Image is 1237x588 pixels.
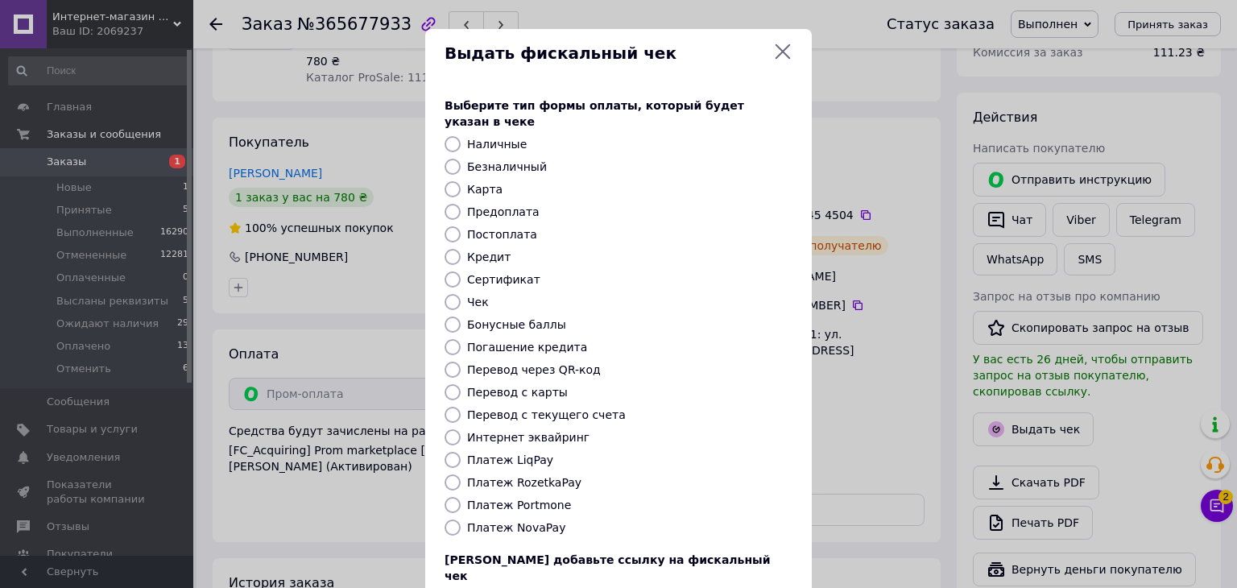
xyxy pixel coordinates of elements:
[445,99,744,128] span: Выберите тип формы оплаты, который будет указан в чеке
[467,160,547,173] label: Безналичный
[467,138,527,151] label: Наличные
[445,553,771,582] span: [PERSON_NAME] добавьте ссылку на фискальный чек
[467,183,503,196] label: Карта
[467,521,565,534] label: Платеж NovaPay
[467,476,581,489] label: Платеж RozetkaPay
[467,341,587,354] label: Погашение кредита
[467,453,553,466] label: Платеж LiqPay
[467,318,566,331] label: Бонусные баллы
[467,273,540,286] label: Сертификат
[445,42,767,65] span: Выдать фискальный чек
[467,408,626,421] label: Перевод с текущего счета
[467,296,489,308] label: Чек
[467,228,537,241] label: Постоплата
[467,431,590,444] label: Интернет эквайринг
[467,205,540,218] label: Предоплата
[467,386,568,399] label: Перевод с карты
[467,363,601,376] label: Перевод через QR-код
[467,251,511,263] label: Кредит
[467,499,571,511] label: Платеж Portmone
